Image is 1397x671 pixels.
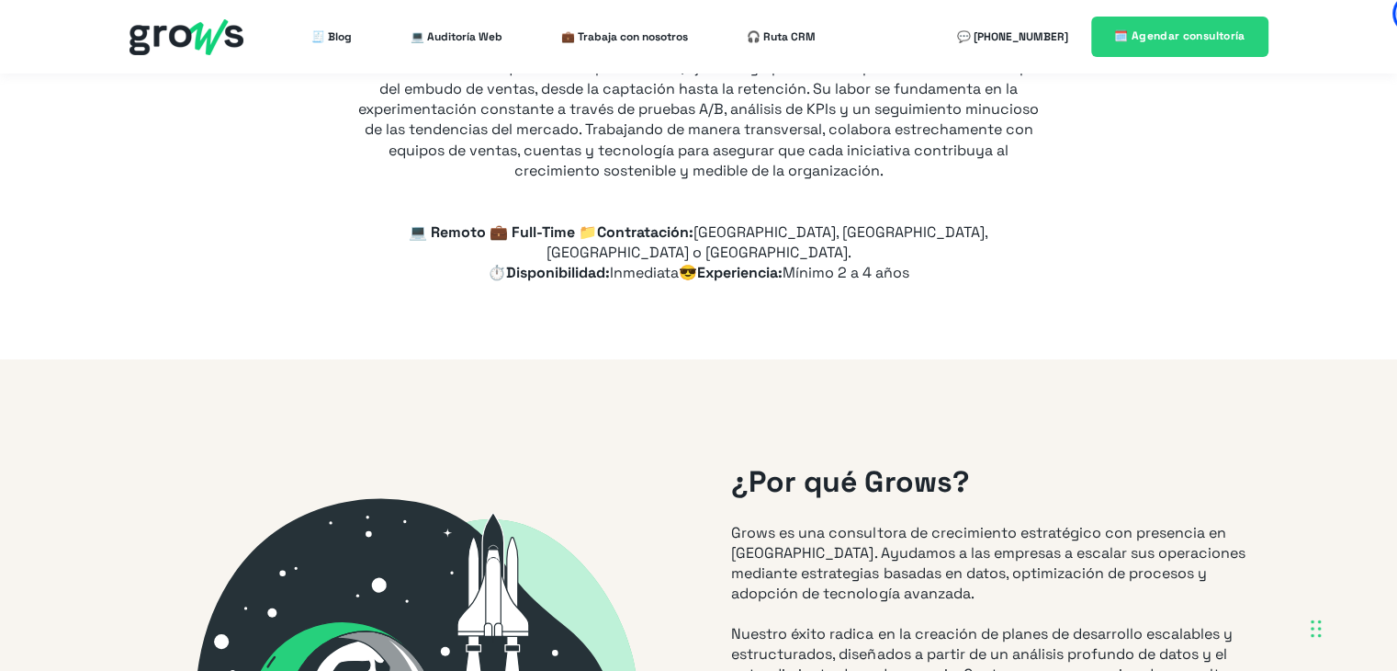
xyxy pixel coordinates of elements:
[610,263,679,282] span: Inmediata
[1114,28,1245,43] span: 🗓️ Agendar consultoría
[783,263,909,282] span: Mínimo 2 a 4 años
[311,18,352,55] a: 🧾 Blog
[1091,17,1268,56] a: 🗓️ Agendar consultoría
[1305,583,1397,671] iframe: Chat Widget
[546,222,989,262] span: [GEOGRAPHIC_DATA], [GEOGRAPHIC_DATA], [GEOGRAPHIC_DATA] o [GEOGRAPHIC_DATA].
[731,461,1249,503] h2: ¿Por qué Grows?
[130,19,243,55] img: grows - hubspot
[1311,601,1322,656] div: Drag
[747,18,816,55] a: 🎧 Ruta CRM
[561,18,688,55] a: 💼 Trabaja con nosotros
[411,18,502,55] a: 💻 Auditoría Web
[957,18,1068,55] a: 💬 [PHONE_NUMBER]
[350,222,1048,283] p: 💻 Remoto 💼 Full-Time 📁Contratación: ⏱️Disponibilidad: 😎Experiencia:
